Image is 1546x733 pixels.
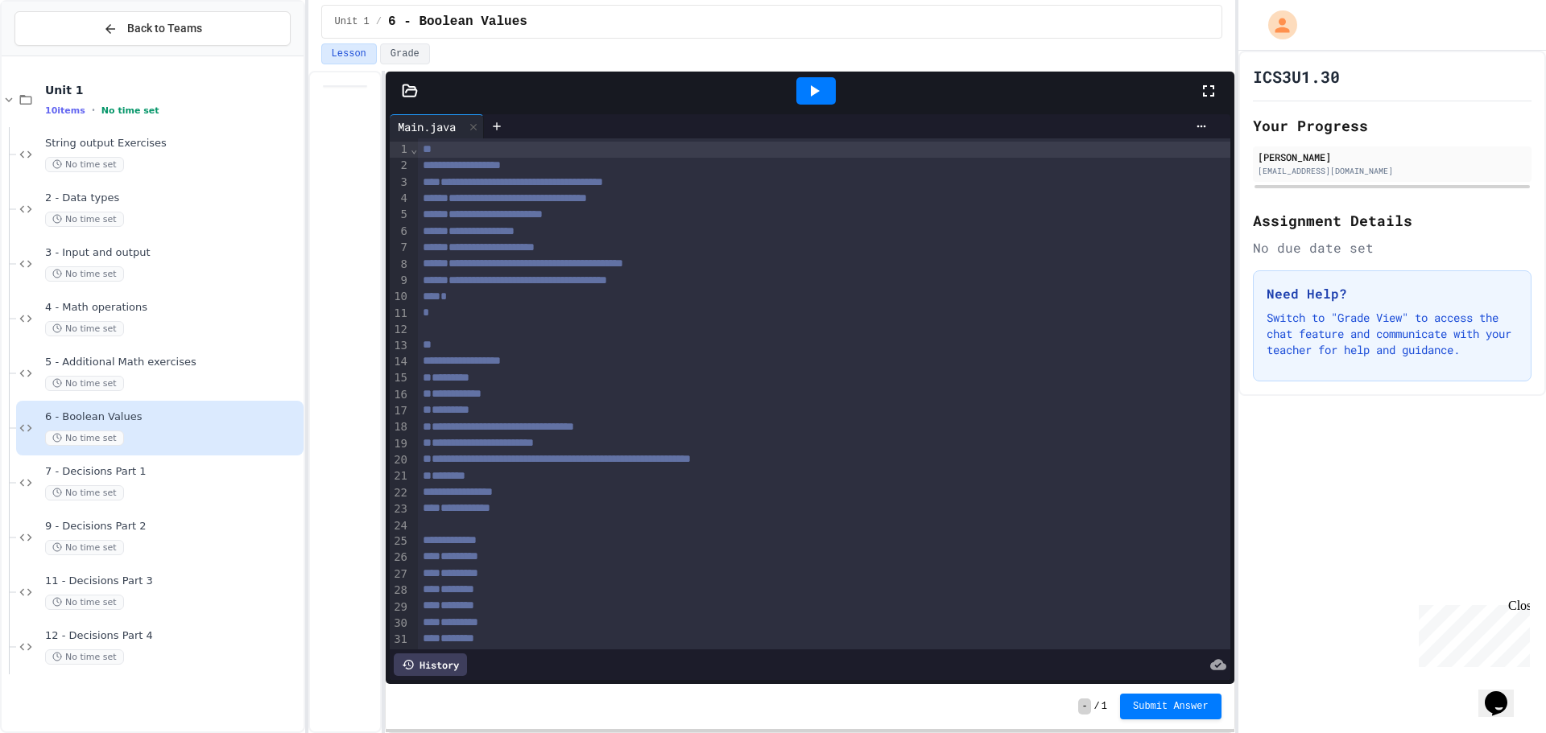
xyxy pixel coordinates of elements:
div: 14 [390,354,410,370]
span: Back to Teams [127,20,202,37]
span: No time set [45,430,124,446]
span: 10 items [45,105,85,116]
div: 11 [390,306,410,322]
h3: Need Help? [1267,284,1518,303]
div: 9 [390,273,410,289]
div: 2 [390,158,410,174]
div: 32 [390,649,410,665]
span: No time set [45,376,124,391]
div: 3 [390,175,410,191]
span: 3 - Input and output [45,246,300,260]
div: [PERSON_NAME] [1258,150,1527,164]
div: My Account [1251,6,1301,43]
span: 12 - Decisions Part 4 [45,629,300,643]
span: • [92,104,95,117]
iframe: chat widget [1412,599,1530,667]
div: History [394,653,467,676]
span: - [1078,698,1090,714]
div: 12 [390,322,410,338]
span: No time set [45,540,124,555]
button: Grade [380,43,430,64]
div: Main.java [390,118,464,135]
div: 4 [390,191,410,207]
span: / [376,15,382,28]
div: 7 [390,240,410,256]
button: Back to Teams [14,11,291,46]
div: 23 [390,501,410,517]
button: Lesson [321,43,377,64]
div: 31 [390,632,410,648]
span: No time set [45,595,124,610]
span: Unit 1 [335,15,370,28]
span: No time set [45,157,124,172]
span: No time set [45,212,124,227]
p: Switch to "Grade View" to access the chat feature and communicate with your teacher for help and ... [1267,310,1518,358]
div: 6 [390,224,410,240]
div: 15 [390,370,410,386]
span: 2 - Data types [45,191,300,205]
div: 1 [390,142,410,158]
span: 1 [1102,700,1107,713]
span: No time set [45,649,124,665]
span: Fold line [410,142,418,155]
div: 27 [390,566,410,583]
div: No due date set [1253,238,1532,257]
div: 16 [390,387,410,403]
span: No time set [101,105,159,116]
button: Submit Answer [1120,694,1222,719]
div: 24 [390,518,410,534]
div: 21 [390,468,410,484]
span: 4 - Math operations [45,301,300,315]
span: 9 - Decisions Part 2 [45,520,300,533]
div: Chat with us now!Close [6,6,111,102]
div: 25 [390,533,410,550]
div: 30 [390,616,410,632]
div: 19 [390,436,410,452]
div: Main.java [390,114,484,138]
div: 22 [390,485,410,501]
div: [EMAIL_ADDRESS][DOMAIN_NAME] [1258,165,1527,177]
span: No time set [45,266,124,282]
iframe: chat widget [1478,669,1530,717]
span: Unit 1 [45,83,300,97]
span: String output Exercises [45,137,300,150]
h2: Assignment Details [1253,209,1532,232]
div: 10 [390,289,410,305]
div: 18 [390,419,410,435]
h1: ICS3U1.30 [1253,65,1340,88]
div: 26 [390,550,410,566]
div: 17 [390,403,410,419]
span: Submit Answer [1133,700,1209,713]
div: 5 [390,207,410,223]
span: 11 - Decisions Part 3 [45,574,300,588]
h2: Your Progress [1253,114,1532,137]
span: / [1094,700,1100,713]
div: 29 [390,599,410,616]
span: No time set [45,321,124,336]
span: No time set [45,485,124,500]
div: 20 [390,452,410,468]
span: 5 - Additional Math exercises [45,356,300,369]
div: 28 [390,583,410,599]
div: 8 [390,257,410,273]
span: 7 - Decisions Part 1 [45,465,300,479]
span: 6 - Boolean Values [45,410,300,424]
div: 13 [390,338,410,354]
span: 6 - Boolean Values [388,12,527,31]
